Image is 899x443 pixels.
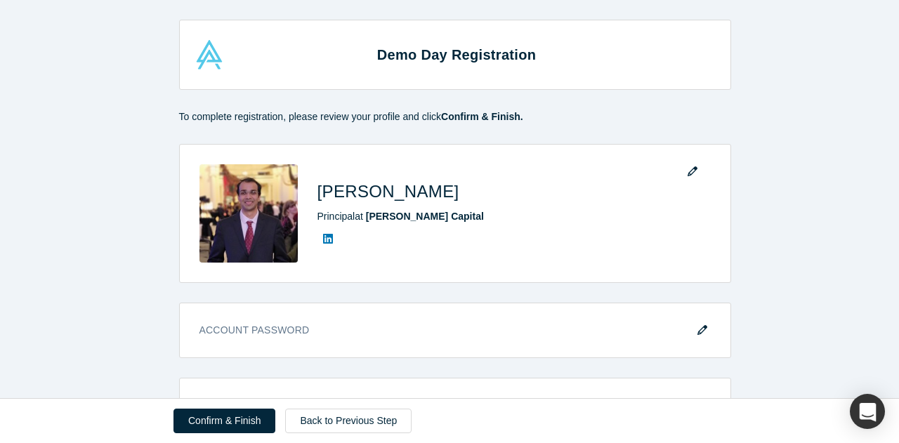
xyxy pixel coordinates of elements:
img: Vikram Venkat's Profile Image [199,164,298,263]
h1: [PERSON_NAME] [317,179,459,204]
img: Alchemist Accelerator Logo [195,40,224,70]
strong: Demo Day Registration [377,47,536,62]
p: To complete registration, please review your profile and click [179,90,731,124]
strong: Confirm & Finish. [441,111,523,122]
a: Back to Previous Step [285,409,412,433]
button: Confirm & Finish [173,409,275,433]
h3: Account Password [199,323,711,348]
a: [PERSON_NAME] Capital [366,211,484,222]
span: Principal at [317,211,484,222]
